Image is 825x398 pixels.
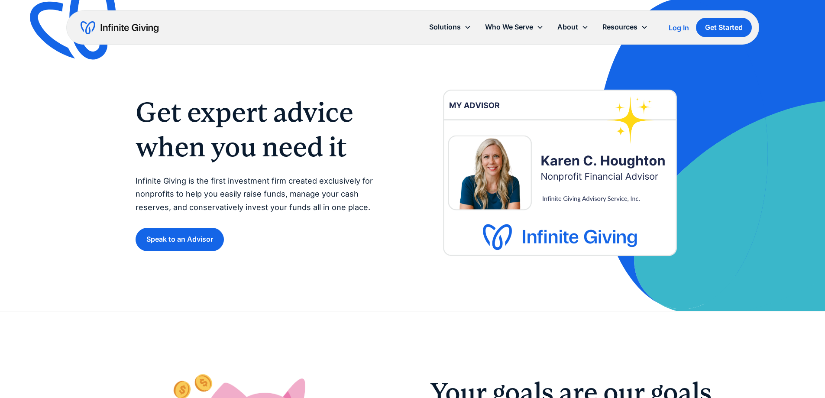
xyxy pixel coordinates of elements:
div: Resources [602,21,637,33]
a: Log In [669,23,689,33]
a: home [81,21,159,35]
div: Who We Serve [478,18,550,36]
div: About [557,21,578,33]
a: Speak to an Advisor [136,228,224,251]
p: Infinite Giving is the first investment firm created exclusively for nonprofits to help you easil... [136,175,395,214]
div: Solutions [429,21,461,33]
h1: Get expert advice when you need it [136,95,395,164]
div: Resources [595,18,655,36]
a: Get Started [696,18,752,37]
div: Who We Serve [485,21,533,33]
div: About [550,18,595,36]
div: Solutions [422,18,478,36]
div: Log In [669,24,689,31]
